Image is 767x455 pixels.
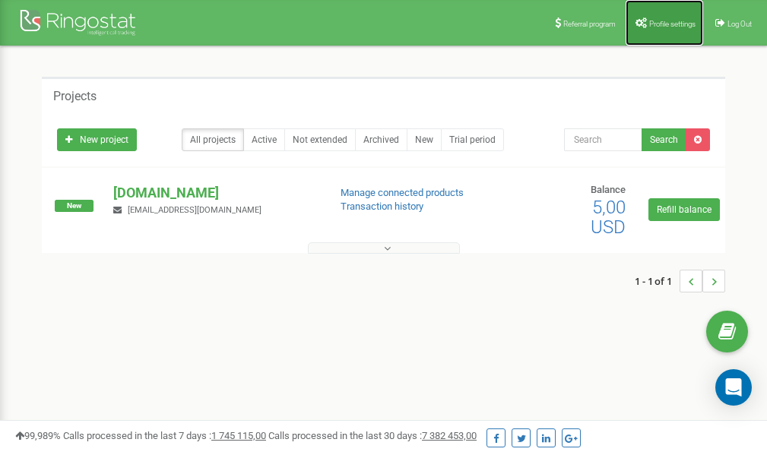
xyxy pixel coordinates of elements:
[649,20,696,28] span: Profile settings
[642,128,686,151] button: Search
[55,200,93,212] span: New
[407,128,442,151] a: New
[15,430,61,441] span: 99,989%
[63,430,266,441] span: Calls processed in the last 7 days :
[635,270,680,292] span: 1 - 1 of 1
[441,128,504,151] a: Trial period
[563,20,616,28] span: Referral program
[53,90,97,103] h5: Projects
[591,184,626,195] span: Balance
[341,187,464,198] a: Manage connected products
[341,201,423,212] a: Transaction history
[268,430,477,441] span: Calls processed in the last 30 days :
[243,128,285,151] a: Active
[128,205,261,215] span: [EMAIL_ADDRESS][DOMAIN_NAME]
[715,369,752,406] div: Open Intercom Messenger
[113,183,315,203] p: [DOMAIN_NAME]
[355,128,407,151] a: Archived
[648,198,720,221] a: Refill balance
[211,430,266,441] u: 1 745 115,00
[57,128,137,151] a: New project
[635,254,725,308] nav: ...
[727,20,752,28] span: Log Out
[422,430,477,441] u: 7 382 453,00
[182,128,244,151] a: All projects
[564,128,642,151] input: Search
[284,128,356,151] a: Not extended
[591,197,626,238] span: 5,00 USD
